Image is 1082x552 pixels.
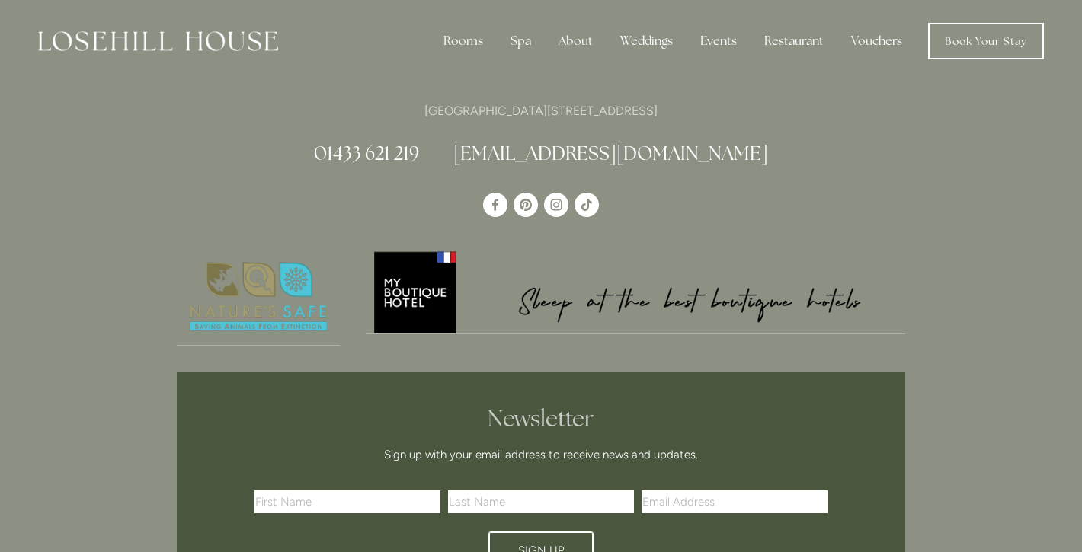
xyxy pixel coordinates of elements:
input: Last Name [448,490,634,513]
a: Losehill House Hotel & Spa [483,193,507,217]
a: Book Your Stay [928,23,1044,59]
img: My Boutique Hotel - Logo [366,249,906,333]
a: TikTok [575,193,599,217]
p: Sign up with your email address to receive news and updates. [260,445,822,464]
a: Pinterest [514,193,538,217]
img: Losehill House [38,31,278,51]
p: [GEOGRAPHIC_DATA][STREET_ADDRESS] [177,101,905,121]
input: Email Address [642,490,828,513]
img: Nature's Safe - Logo [177,249,340,345]
div: Weddings [608,26,685,56]
a: Vouchers [839,26,914,56]
div: Restaurant [752,26,836,56]
div: Spa [498,26,543,56]
div: About [546,26,605,56]
h2: Newsletter [260,405,822,432]
a: [EMAIL_ADDRESS][DOMAIN_NAME] [453,141,768,165]
input: First Name [254,490,440,513]
a: Instagram [544,193,568,217]
div: Rooms [431,26,495,56]
a: Nature's Safe - Logo [177,249,340,346]
a: 01433 621 219 [314,141,419,165]
div: Events [688,26,749,56]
